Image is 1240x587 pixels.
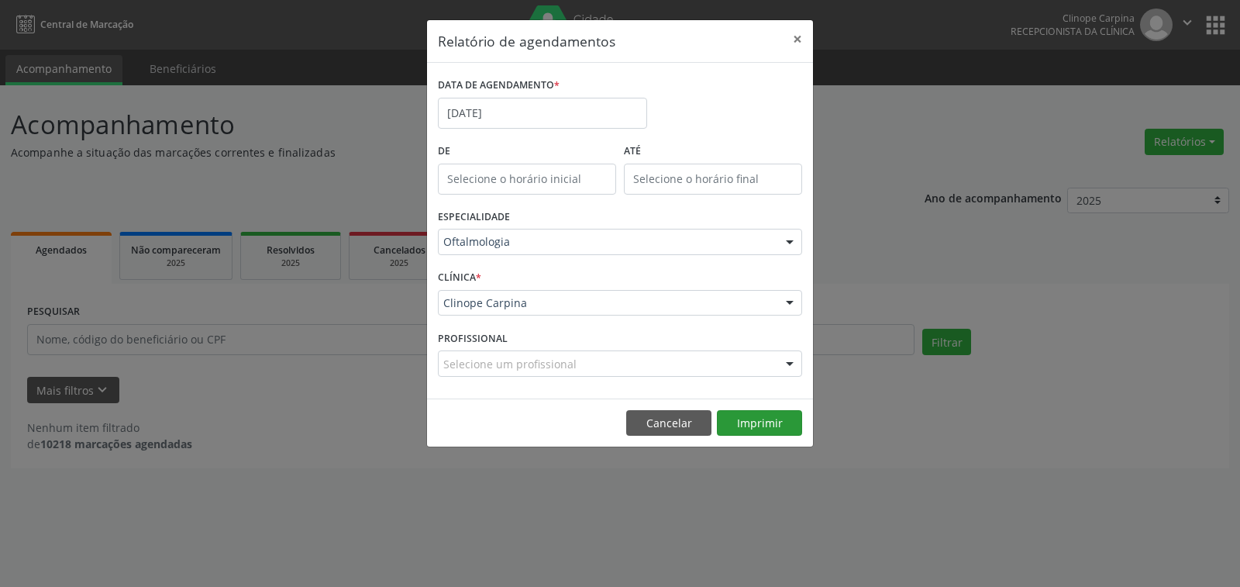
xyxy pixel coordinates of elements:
button: Cancelar [626,410,711,437]
input: Selecione uma data ou intervalo [438,98,647,129]
input: Selecione o horário inicial [438,164,616,195]
label: PROFISSIONAL [438,326,508,350]
input: Selecione o horário final [624,164,802,195]
span: Selecione um profissional [443,356,577,372]
button: Close [782,20,813,58]
h5: Relatório de agendamentos [438,31,615,51]
label: DATA DE AGENDAMENTO [438,74,560,98]
label: CLÍNICA [438,266,481,290]
span: Oftalmologia [443,234,770,250]
label: ATÉ [624,140,802,164]
label: De [438,140,616,164]
span: Clinope Carpina [443,295,770,311]
label: ESPECIALIDADE [438,205,510,230]
button: Imprimir [717,410,802,437]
